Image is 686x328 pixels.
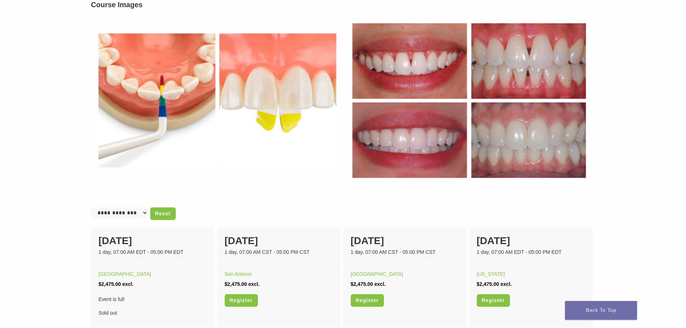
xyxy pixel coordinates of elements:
a: Register [477,294,510,307]
div: 1 day, 07:00 AM CST - 05:00 PM CST [351,248,459,256]
span: $2,475.00 [99,281,121,287]
a: Register [351,294,384,307]
a: [GEOGRAPHIC_DATA] [351,271,403,277]
span: excl. [375,281,386,287]
span: $2,475.00 [225,281,247,287]
span: excl. [501,281,512,287]
a: Register [225,294,258,307]
a: [US_STATE] [477,271,505,277]
div: [DATE] [99,233,207,248]
span: $2,475.00 [477,281,499,287]
div: 1 day, 07:00 AM EDT - 05:00 PM EDT [477,248,585,256]
div: [DATE] [351,233,459,248]
div: 1 day, 07:00 AM EDT - 05:00 PM EDT [99,248,207,256]
a: San Antonio [225,271,252,277]
a: Reset [150,207,176,220]
span: Event is full [99,294,207,304]
span: excl. [248,281,260,287]
span: excl. [122,281,134,287]
span: $2,475.00 [351,281,373,287]
a: Back To Top [565,301,637,320]
div: 1 day, 07:00 AM CST - 05:00 PM CST [225,248,333,256]
a: [GEOGRAPHIC_DATA] [99,271,151,277]
div: Sold out [99,294,207,318]
div: [DATE] [477,233,585,248]
div: [DATE] [225,233,333,248]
